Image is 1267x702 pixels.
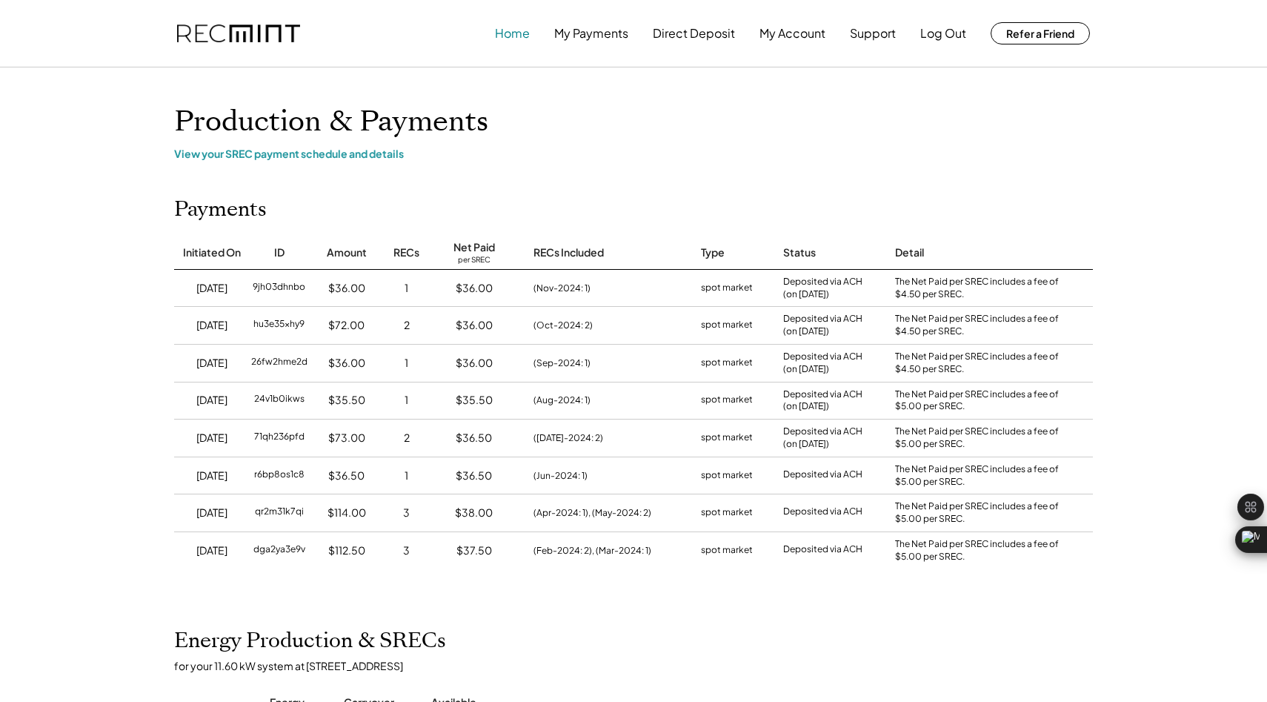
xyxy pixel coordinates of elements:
[783,543,862,558] div: Deposited via ACH
[196,506,227,520] div: [DATE]
[254,431,305,446] div: 71qh236pfd
[991,22,1090,44] button: Refer a Friend
[895,313,1065,338] div: The Net Paid per SREC includes a fee of $4.50 per SREC.
[783,388,862,414] div: Deposited via ACH (on [DATE])
[174,659,1108,672] div: for your 11.60 kW system at [STREET_ADDRESS]
[196,356,227,371] div: [DATE]
[701,506,753,520] div: spot market
[759,19,825,48] button: My Account
[533,319,593,332] div: (Oct-2024: 2)
[327,506,366,520] div: $114.00
[455,506,493,520] div: $38.00
[456,543,492,558] div: $37.50
[895,351,1065,376] div: The Net Paid per SREC includes a fee of $4.50 per SREC.
[533,245,604,260] div: RECs Included
[783,276,862,301] div: Deposited via ACH (on [DATE])
[253,318,305,333] div: hu3e35xhy9
[174,105,1093,139] h1: Production & Payments
[253,543,305,558] div: dga2ya3e9v
[174,147,1093,160] div: View your SREC payment schedule and details
[328,318,365,333] div: $72.00
[458,255,490,266] div: per SREC
[701,356,753,371] div: spot market
[254,393,305,408] div: 24v1b0ikws
[403,543,410,558] div: 3
[456,393,493,408] div: $35.50
[783,245,816,260] div: Status
[405,281,408,296] div: 1
[533,506,651,520] div: (Apr-2024: 1), (May-2024: 2)
[196,318,227,333] div: [DATE]
[255,506,304,520] div: qr2m31k7qi
[495,19,530,48] button: Home
[701,281,753,296] div: spot market
[328,431,365,446] div: $73.00
[895,388,1065,414] div: The Net Paid per SREC includes a fee of $5.00 per SREC.
[405,356,408,371] div: 1
[253,281,305,296] div: 9jh03dhnbo
[783,313,862,338] div: Deposited via ACH (on [DATE])
[895,463,1065,489] div: The Net Paid per SREC includes a fee of $5.00 per SREC.
[554,19,628,48] button: My Payments
[533,357,591,370] div: (Sep-2024: 1)
[328,393,365,408] div: $35.50
[327,245,367,260] div: Amount
[328,281,365,296] div: $36.00
[783,351,862,376] div: Deposited via ACH (on [DATE])
[274,245,285,260] div: ID
[404,318,410,333] div: 2
[174,197,267,222] h2: Payments
[783,425,862,451] div: Deposited via ACH (on [DATE])
[456,468,492,483] div: $36.50
[456,281,493,296] div: $36.00
[251,356,307,371] div: 26fw2hme2d
[254,468,305,483] div: r6bp8os1c8
[196,281,227,296] div: [DATE]
[403,506,410,520] div: 3
[533,469,588,483] div: (Jun-2024: 1)
[196,393,227,408] div: [DATE]
[404,431,410,446] div: 2
[701,468,753,483] div: spot market
[456,431,492,446] div: $36.50
[393,245,419,260] div: RECs
[783,506,862,520] div: Deposited via ACH
[920,19,966,48] button: Log Out
[701,318,753,333] div: spot market
[701,431,753,446] div: spot market
[701,393,753,408] div: spot market
[328,543,365,558] div: $112.50
[895,245,924,260] div: Detail
[533,431,603,445] div: ([DATE]-2024: 2)
[196,431,227,446] div: [DATE]
[653,19,735,48] button: Direct Deposit
[328,356,365,371] div: $36.00
[701,543,753,558] div: spot market
[177,24,300,43] img: recmint-logotype%403x.png
[533,544,651,557] div: (Feb-2024: 2), (Mar-2024: 1)
[328,468,365,483] div: $36.50
[196,468,227,483] div: [DATE]
[850,19,896,48] button: Support
[533,282,591,295] div: (Nov-2024: 1)
[895,538,1065,563] div: The Net Paid per SREC includes a fee of $5.00 per SREC.
[174,629,446,654] h2: Energy Production & SRECs
[196,543,227,558] div: [DATE]
[456,356,493,371] div: $36.00
[895,500,1065,526] div: The Net Paid per SREC includes a fee of $5.00 per SREC.
[701,245,725,260] div: Type
[783,468,862,483] div: Deposited via ACH
[183,245,241,260] div: Initiated On
[405,468,408,483] div: 1
[533,394,591,407] div: (Aug-2024: 1)
[456,318,493,333] div: $36.00
[895,276,1065,301] div: The Net Paid per SREC includes a fee of $4.50 per SREC.
[405,393,408,408] div: 1
[895,425,1065,451] div: The Net Paid per SREC includes a fee of $5.00 per SREC.
[453,240,495,255] div: Net Paid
